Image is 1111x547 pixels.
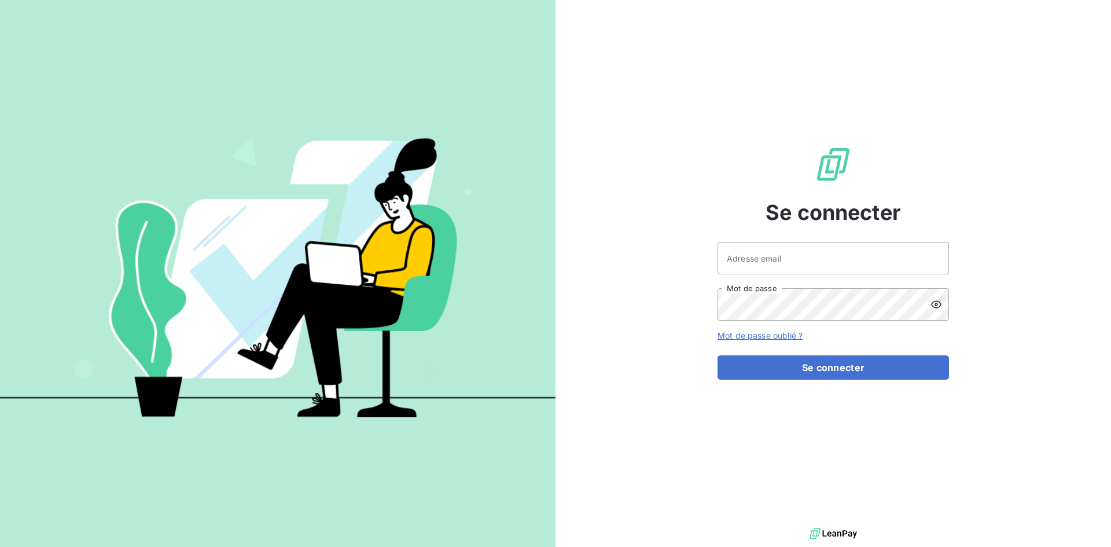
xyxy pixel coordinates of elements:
[766,197,901,228] span: Se connecter
[815,146,852,183] img: Logo LeanPay
[718,355,949,380] button: Se connecter
[718,242,949,274] input: placeholder
[718,331,803,340] a: Mot de passe oublié ?
[810,525,857,542] img: logo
